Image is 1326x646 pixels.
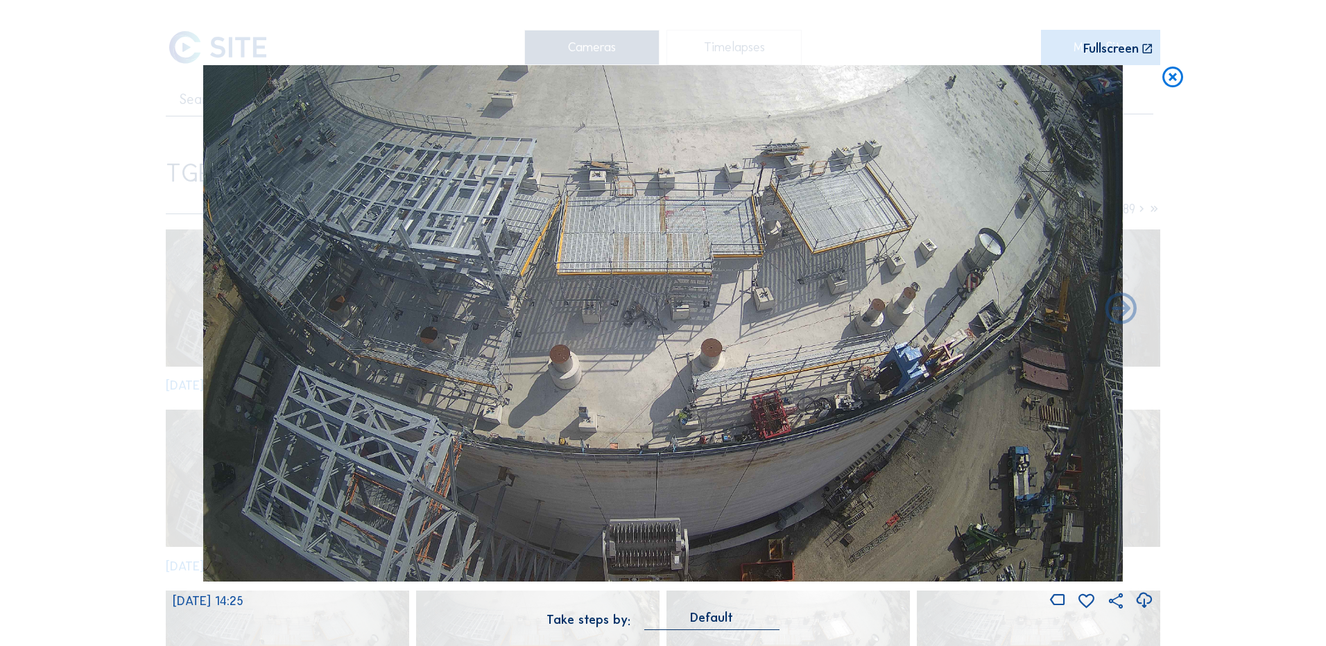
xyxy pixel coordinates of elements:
[203,65,1123,582] img: Image
[1102,291,1140,329] i: Back
[644,611,780,630] div: Default
[690,611,733,624] div: Default
[173,593,243,609] span: [DATE] 14:25
[1083,42,1139,55] div: Fullscreen
[546,613,630,626] div: Take steps by:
